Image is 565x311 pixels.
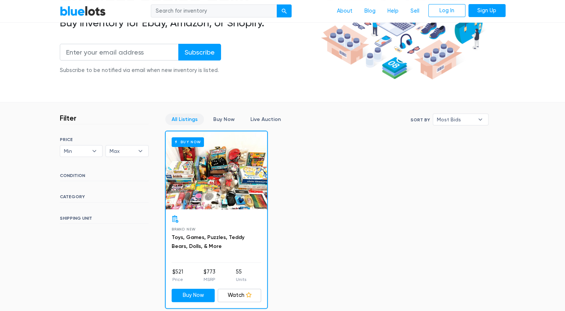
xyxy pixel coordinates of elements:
h6: PRICE [60,137,149,142]
a: Watch [218,289,261,302]
a: Log In [428,4,465,17]
h2: Buy inventory for Ebay, Amazon, or Shopify. [60,17,318,29]
a: Sell [405,4,425,18]
b: ▾ [87,145,102,157]
a: About [331,4,358,18]
a: Buy Now [166,131,267,209]
h6: CATEGORY [60,194,149,202]
h6: CONDITION [60,173,149,181]
span: Min [64,145,88,157]
a: Sign Up [468,4,506,17]
p: Price [172,276,183,283]
p: Units [236,276,246,283]
a: All Listings [165,114,204,125]
span: Max [110,145,134,157]
input: Search for inventory [151,4,277,18]
a: Help [381,4,405,18]
p: MSRP [204,276,215,283]
h6: SHIPPING UNIT [60,216,149,224]
a: Toys, Games, Puzzles, Teddy Bears, Dolls, & More [172,234,244,249]
li: 55 [236,268,246,283]
a: Live Auction [244,114,287,125]
h6: Buy Now [172,137,204,147]
b: ▾ [473,114,488,125]
li: $521 [172,268,183,283]
a: Buy Now [172,289,215,302]
span: Brand New [172,227,196,231]
input: Enter your email address [60,44,179,60]
b: ▾ [133,145,148,157]
div: Subscribe to be notified via email when new inventory is listed. [60,66,221,75]
label: Sort By [410,117,430,123]
a: Buy Now [207,114,241,125]
h3: Filter [60,114,77,122]
span: Most Bids [437,114,474,125]
a: BlueLots [60,6,106,16]
a: Blog [358,4,381,18]
li: $773 [204,268,215,283]
input: Subscribe [178,44,221,60]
